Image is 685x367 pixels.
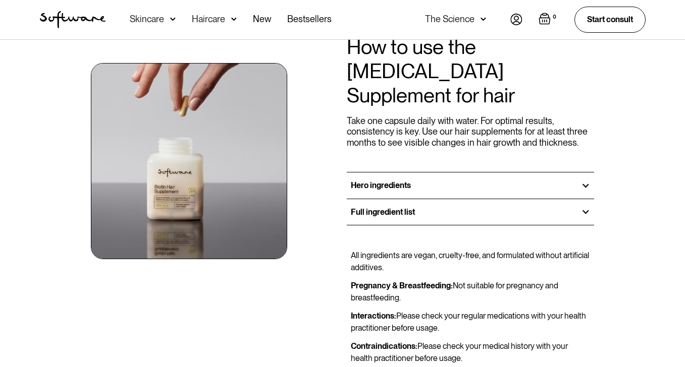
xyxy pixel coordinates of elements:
[347,115,595,148] p: Take one capsule daily with water. For optimal results, consistency is key. Use our hair suppleme...
[351,280,591,304] p: Not suitable for pregnancy and breastfeeding.
[231,14,237,24] img: arrow down
[40,11,106,28] a: home
[481,14,486,24] img: arrow down
[351,310,591,334] p: Please check your regular medications with your health practitioner before usage.
[539,13,558,27] a: Open empty cart
[351,207,415,217] h3: Full ingredient list
[351,250,591,274] p: All ingredients are vegan, cruelty-free, and formulated without artificial additives.
[347,35,595,107] h2: How to use the [MEDICAL_DATA] Supplement for hair
[351,340,591,364] p: Please check your medical history with your health practitioner before usage.
[351,281,453,290] strong: Pregnancy & Breastfeeding:
[351,341,417,351] strong: Contraindications:
[574,7,646,32] a: Start consult
[425,14,475,24] div: The Science
[351,180,411,190] h3: Hero ingredients
[551,13,558,22] div: 0
[40,11,106,28] img: Software Logo
[170,14,176,24] img: arrow down
[192,14,225,24] div: Haircare
[351,311,396,321] strong: Interactions:
[130,14,164,24] div: Skincare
